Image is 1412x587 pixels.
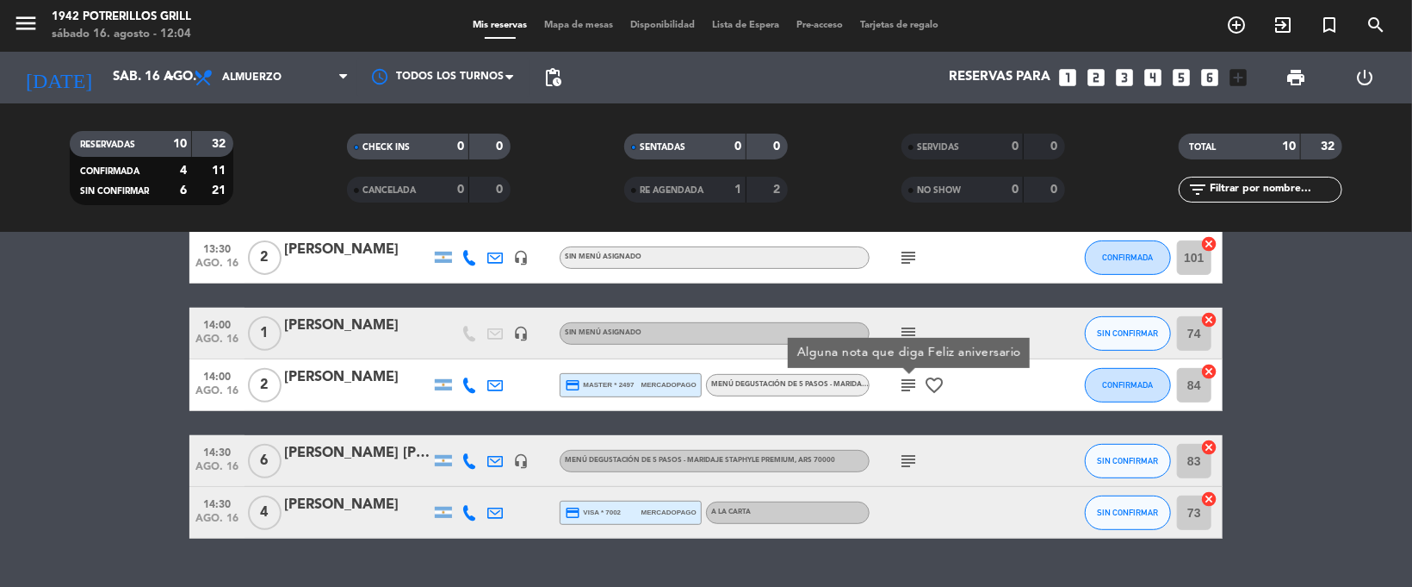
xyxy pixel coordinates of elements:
strong: 0 [1051,141,1062,153]
strong: 21 [213,184,230,197]
i: headset_mic [513,250,529,265]
span: TOTAL [1189,143,1216,152]
i: subject [898,375,919,396]
span: ago. 16 [195,461,238,481]
span: CONFIRMADA [80,167,139,176]
strong: 1 [734,184,741,196]
span: 14:00 [195,365,238,385]
span: mercadopago [641,379,697,390]
span: mercadopago [641,507,697,518]
i: cancel [1200,363,1217,380]
span: Menú degustación de 5 pasos - Maridaje Staphyle Premium [711,381,941,388]
i: looks_two [1086,66,1108,89]
strong: 32 [213,138,230,150]
span: ago. 16 [195,334,238,353]
div: [PERSON_NAME] [284,315,430,337]
i: subject [898,247,919,268]
span: SIN CONFIRMAR [80,187,149,196]
i: turned_in_not [1319,15,1340,35]
strong: 6 [180,184,187,197]
i: looks_4 [1143,66,1165,89]
div: [PERSON_NAME] [284,366,430,389]
span: , ARS 70000 [795,457,835,464]
span: 14:30 [195,441,238,461]
i: add_box [1228,66,1250,89]
span: Mis reservas [465,21,536,30]
div: LOG OUT [1330,52,1399,103]
button: SIN CONFIRMAR [1085,444,1171,478]
strong: 0 [1051,184,1062,196]
span: 2 [248,368,282,403]
i: power_settings_new [1354,67,1375,88]
span: ago. 16 [195,513,238,533]
i: headset_mic [513,453,529,469]
span: 2 [248,240,282,275]
span: SIN CONFIRMAR [1098,508,1159,517]
i: menu [13,10,39,36]
span: master * 2497 [565,378,635,393]
span: Pre-acceso [789,21,852,30]
span: CANCELADA [362,186,416,195]
span: Menú degustación de 5 pasos - Maridaje Staphyle Premium [565,457,835,464]
div: [PERSON_NAME] [PERSON_NAME] [284,442,430,465]
button: menu [13,10,39,42]
i: cancel [1200,490,1217,508]
i: exit_to_app [1273,15,1293,35]
span: SIN CONFIRMAR [1098,456,1159,465]
i: subject [898,451,919,471]
strong: 11 [213,165,230,177]
div: [PERSON_NAME] [284,494,430,516]
button: CONFIRMADA [1085,240,1171,275]
strong: 0 [497,184,507,196]
span: A LA CARTA [711,509,751,515]
span: NO SHOW [917,186,961,195]
span: 4 [248,496,282,530]
strong: 0 [1012,184,1019,196]
strong: 32 [1322,141,1339,153]
span: Reservas para [950,70,1051,85]
strong: 2 [774,184,784,196]
i: subject [898,323,919,344]
span: Sin menú asignado [565,253,641,260]
div: [PERSON_NAME] [284,239,430,261]
i: looks_6 [1199,66,1222,89]
span: Mapa de mesas [536,21,622,30]
span: SENTADAS [640,143,685,152]
span: Lista de Espera [704,21,789,30]
span: Disponibilidad [622,21,704,30]
span: Sin menú asignado [565,329,641,336]
i: credit_card [565,378,580,393]
span: SERVIDAS [917,143,959,152]
span: CHECK INS [362,143,410,152]
i: [DATE] [13,59,104,97]
strong: 10 [173,138,187,150]
i: filter_list [1187,179,1208,200]
span: ago. 16 [195,385,238,405]
span: CONFIRMADA [1103,380,1154,390]
strong: 0 [497,141,507,153]
span: CONFIRMADA [1103,253,1154,262]
span: print [1285,67,1306,88]
i: credit_card [565,505,580,521]
span: Almuerzo [222,72,282,84]
i: cancel [1200,439,1217,456]
span: 1 [248,316,282,351]
button: CONFIRMADA [1085,368,1171,403]
strong: 0 [457,184,464,196]
strong: 0 [457,141,464,153]
i: arrow_drop_down [160,67,181,88]
span: RE AGENDADA [640,186,703,195]
span: 6 [248,444,282,478]
strong: 10 [1282,141,1296,153]
span: 14:00 [195,314,238,334]
input: Filtrar por nombre... [1208,180,1341,199]
strong: 0 [1012,141,1019,153]
strong: 0 [734,141,741,153]
div: 1942 Potrerillos Grill [52,9,191,26]
i: favorite_border [924,375,944,396]
span: visa * 7002 [565,505,621,521]
span: SIN CONFIRMAR [1098,328,1159,338]
button: SIN CONFIRMAR [1085,316,1171,351]
i: search [1366,15,1386,35]
span: Tarjetas de regalo [852,21,948,30]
